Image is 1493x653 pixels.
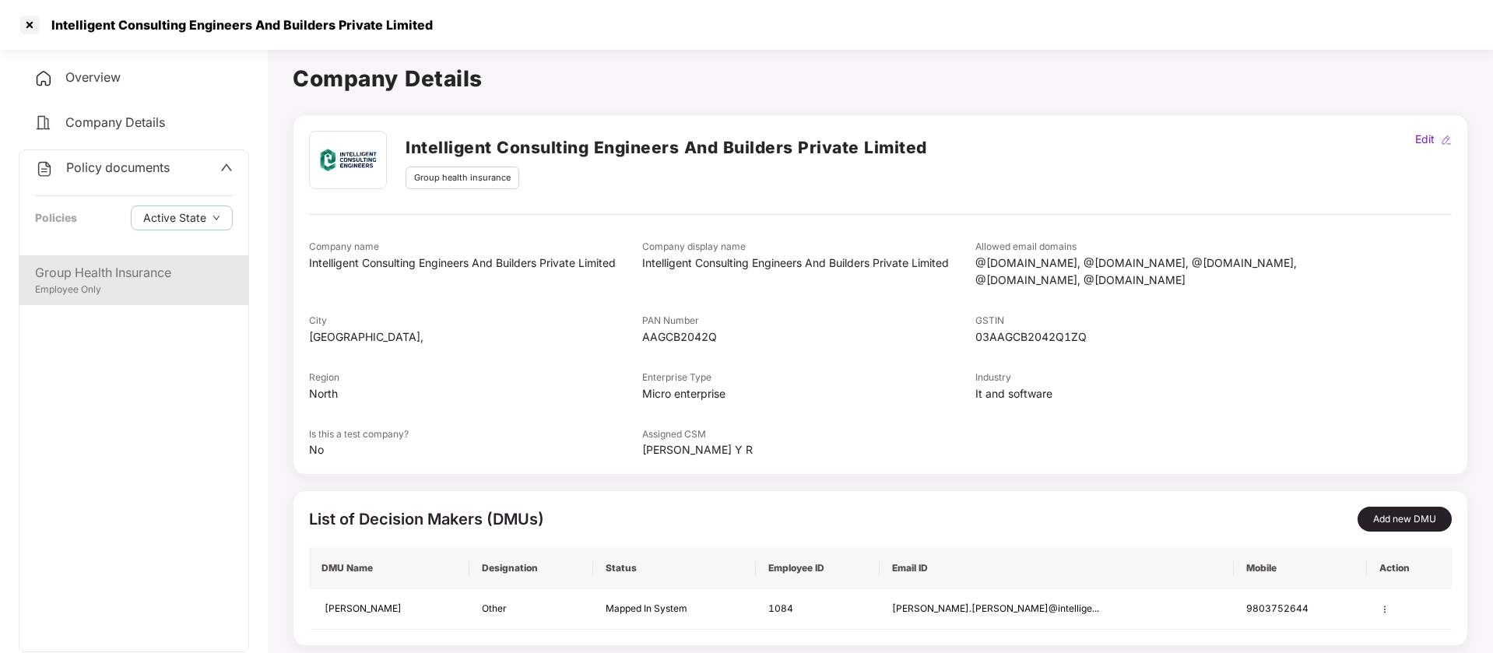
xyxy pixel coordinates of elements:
div: Edit [1412,131,1438,148]
div: Policies [35,209,77,226]
span: Policy documents [66,160,170,175]
span: Overview [65,69,121,85]
span: Company Details [65,114,165,130]
div: 9803752644 [1246,602,1354,616]
div: It and software [975,385,1309,402]
img: svg+xml;base64,PHN2ZyB4bWxucz0iaHR0cDovL3d3dy53My5vcmcvMjAwMC9zdmciIHdpZHRoPSIyNCIgaGVpZ2h0PSIyNC... [35,160,54,178]
div: [PERSON_NAME] Y R [642,441,975,458]
div: Group Health Insurance [35,263,233,283]
div: [GEOGRAPHIC_DATA], [309,328,642,346]
span: List of Decision Makers (DMUs) [309,510,544,528]
div: City [309,314,642,328]
th: Employee ID [756,547,880,589]
div: Company name [309,240,642,255]
div: PAN Number [642,314,975,328]
img: svg+xml;base64,PHN2ZyB4bWxucz0iaHR0cDovL3d3dy53My5vcmcvMjAwMC9zdmciIHdpZHRoPSIyNCIgaGVpZ2h0PSIyNC... [34,114,53,132]
button: Active Statedown [131,205,233,230]
span: up [220,161,233,174]
th: Email ID [880,547,1234,589]
span: down [213,214,220,223]
td: 1084 [756,589,880,630]
div: Micro enterprise [642,385,975,402]
div: Assigned CSM [642,427,975,442]
img: svg+xml;base64,PHN2ZyB4bWxucz0iaHR0cDovL3d3dy53My5vcmcvMjAwMC9zdmciIHdpZHRoPSIyNCIgaGVpZ2h0PSIyNC... [34,69,53,88]
div: 03AAGCB2042Q1ZQ [975,328,1309,346]
td: [PERSON_NAME] [309,589,469,630]
th: DMU Name [309,547,469,589]
div: No [309,441,642,458]
div: North [309,385,642,402]
img: editIcon [1441,135,1452,146]
div: Is this a test company? [309,427,642,442]
th: Designation [469,547,593,589]
div: Company display name [642,240,975,255]
div: Intelligent Consulting Engineers And Builders Private Limited [642,255,975,272]
div: @[DOMAIN_NAME], @[DOMAIN_NAME], @[DOMAIN_NAME], @[DOMAIN_NAME], @[DOMAIN_NAME] [975,255,1309,289]
div: Enterprise Type [642,370,975,385]
span: Other [482,602,507,614]
img: company%20logo.png [311,132,384,188]
div: [PERSON_NAME].[PERSON_NAME]@intellige... [892,602,1221,616]
h1: Company Details [293,61,1468,96]
div: Allowed email domains [975,240,1309,255]
div: Intelligent Consulting Engineers And Builders Private Limited [309,255,642,272]
div: Intelligent Consulting Engineers And Builders Private Limited [42,17,433,33]
th: Mobile [1234,547,1367,589]
div: Group health insurance [406,167,519,189]
div: AAGCB2042Q [642,328,975,346]
div: Employee Only [35,283,233,297]
div: Mapped In System [606,602,743,616]
span: Active State [143,209,206,226]
h2: Intelligent Consulting Engineers And Builders Private Limited [406,135,927,160]
th: Action [1367,547,1452,589]
div: GSTIN [975,314,1309,328]
th: Status [593,547,756,589]
button: Add new DMU [1358,507,1452,532]
div: Region [309,370,642,385]
img: manage [1379,604,1390,615]
div: Industry [975,370,1309,385]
